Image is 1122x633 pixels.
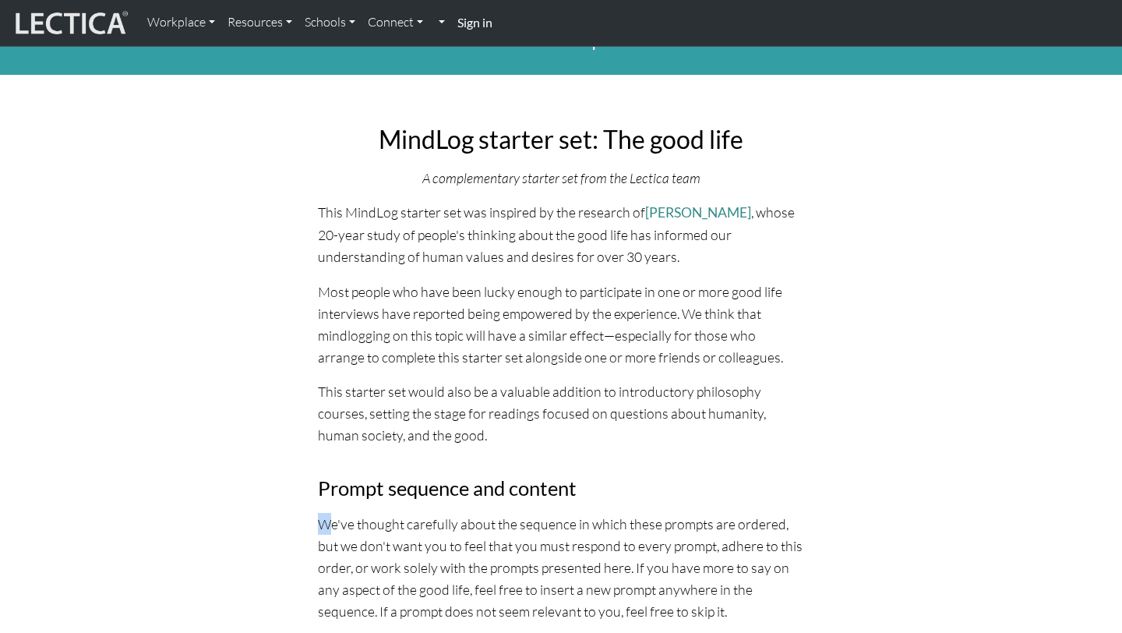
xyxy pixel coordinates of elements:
a: Schools [298,6,362,39]
a: Resources [221,6,298,39]
a: [PERSON_NAME] [645,204,751,221]
h2: MindLog starter set: The good life [318,125,804,154]
i: A complementary starter set from the Lectica team [422,169,700,186]
a: Connect [362,6,429,39]
p: This MindLog starter set was inspired by the research of , whose 20-year study of people's thinki... [318,201,804,267]
p: Most people who have been lucky enough to participate in one or more good life interviews have re... [318,281,804,369]
a: Sign in [451,6,499,40]
strong: Sign in [457,15,492,30]
p: We've thought carefully about the sequence in which these prompts are ordered, but we don't want ... [318,513,804,623]
a: Workplace [141,6,221,39]
p: This starter set would also be a valuable addition to introductory philosophy courses, setting th... [318,380,804,446]
h3: Prompt sequence and content [318,476,804,500]
img: lecticalive [12,9,129,38]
